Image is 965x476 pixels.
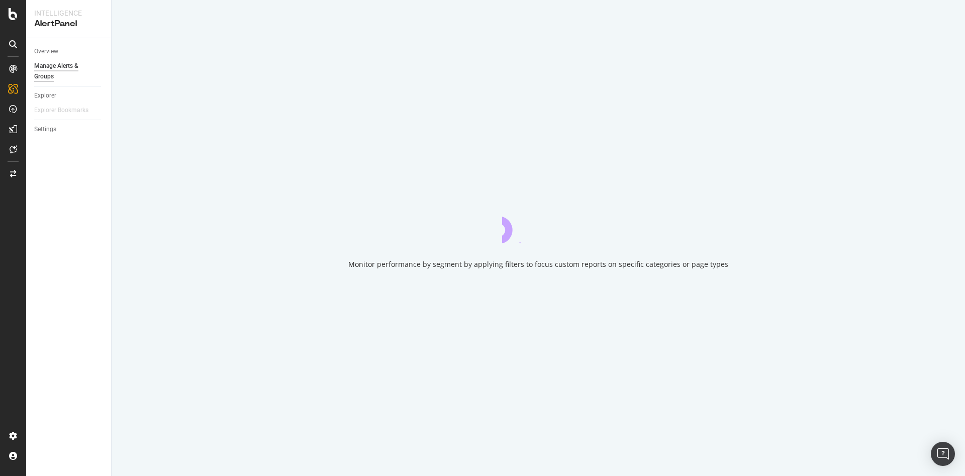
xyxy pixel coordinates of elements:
[34,90,104,101] a: Explorer
[348,259,728,269] div: Monitor performance by segment by applying filters to focus custom reports on specific categories...
[502,207,574,243] div: animation
[34,18,103,30] div: AlertPanel
[34,61,94,82] div: Manage Alerts & Groups
[34,46,58,57] div: Overview
[34,105,88,116] div: Explorer Bookmarks
[34,124,56,135] div: Settings
[34,105,99,116] a: Explorer Bookmarks
[34,124,104,135] a: Settings
[34,90,56,101] div: Explorer
[931,442,955,466] div: Open Intercom Messenger
[34,61,104,82] a: Manage Alerts & Groups
[34,46,104,57] a: Overview
[34,8,103,18] div: Intelligence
